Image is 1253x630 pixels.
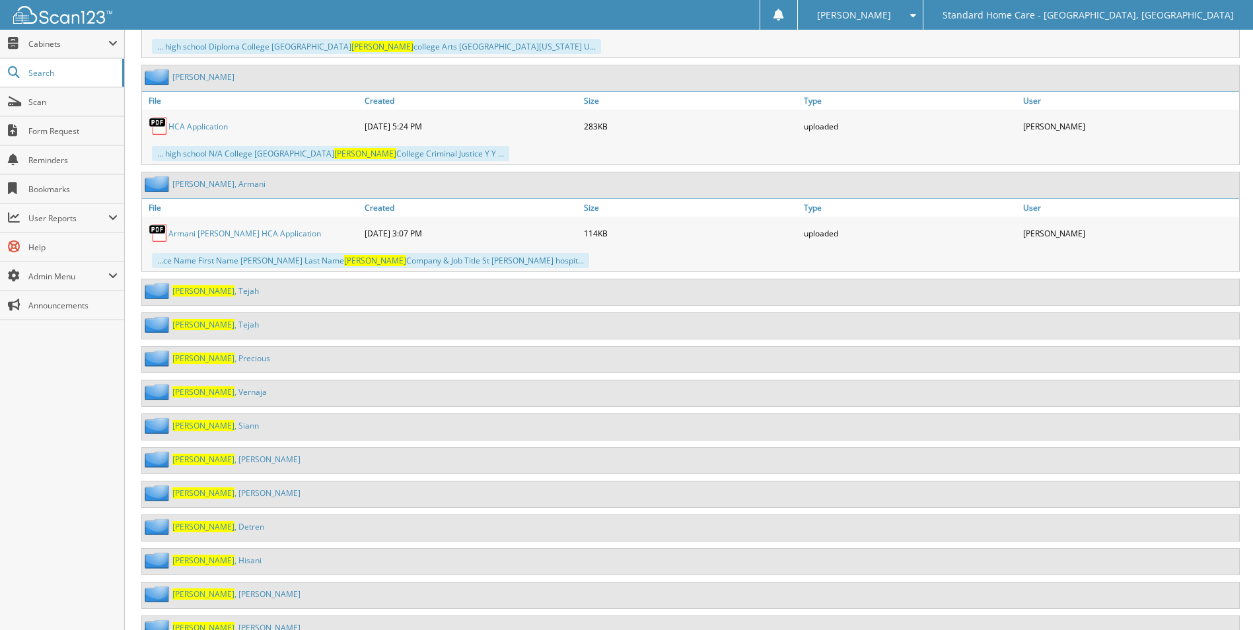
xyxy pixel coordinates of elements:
img: folder2.png [145,586,172,602]
a: Created [361,199,581,217]
span: Reminders [28,155,118,166]
div: 114KB [581,220,800,246]
img: folder2.png [145,384,172,400]
div: ... high school N/A College [GEOGRAPHIC_DATA] College Criminal Justice Y Y ... [152,146,509,161]
span: [PERSON_NAME] [172,420,234,431]
a: User [1020,199,1239,217]
span: [PERSON_NAME] [334,148,396,159]
a: [PERSON_NAME], Armani [172,178,266,190]
div: [PERSON_NAME] [1020,220,1239,246]
span: Admin Menu [28,271,108,282]
a: [PERSON_NAME], [PERSON_NAME] [172,588,301,600]
span: Form Request [28,125,118,137]
span: [PERSON_NAME] [351,41,413,52]
img: folder2.png [145,316,172,333]
a: Size [581,199,800,217]
img: folder2.png [145,518,172,535]
img: folder2.png [145,552,172,569]
a: [PERSON_NAME], Tejah [172,285,259,297]
span: User Reports [28,213,108,224]
span: [PERSON_NAME] [172,319,234,330]
a: User [1020,92,1239,110]
div: ...ce Name First Name [PERSON_NAME] Last Name Company & Job Title St [PERSON_NAME] hospit... [152,253,589,268]
img: folder2.png [145,176,172,192]
a: [PERSON_NAME], Tejah [172,319,259,330]
a: File [142,199,361,217]
a: Type [801,92,1020,110]
iframe: Chat Widget [1187,567,1253,630]
span: [PERSON_NAME] [172,588,234,600]
img: folder2.png [145,69,172,85]
div: uploaded [801,220,1020,246]
a: Armani [PERSON_NAME] HCA Application [168,228,321,239]
div: uploaded [801,113,1020,139]
span: [PERSON_NAME] [172,487,234,499]
a: [PERSON_NAME], Siann [172,420,259,431]
img: folder2.png [145,350,172,367]
img: folder2.png [145,417,172,434]
a: [PERSON_NAME] [172,71,234,83]
a: Created [361,92,581,110]
img: folder2.png [145,485,172,501]
span: Announcements [28,300,118,311]
a: [PERSON_NAME], Hisani [172,555,262,566]
a: File [142,92,361,110]
span: [PERSON_NAME] [817,11,891,19]
span: [PERSON_NAME] [172,285,234,297]
span: [PERSON_NAME] [172,555,234,566]
div: [DATE] 5:24 PM [361,113,581,139]
div: [DATE] 3:07 PM [361,220,581,246]
div: [PERSON_NAME] [1020,113,1239,139]
span: [PERSON_NAME] [172,353,234,364]
a: Type [801,199,1020,217]
img: scan123-logo-white.svg [13,6,112,24]
a: [PERSON_NAME], Precious [172,353,270,364]
span: [PERSON_NAME] [172,454,234,465]
img: folder2.png [145,451,172,468]
div: 283KB [581,113,800,139]
a: [PERSON_NAME], Vernaja [172,386,267,398]
span: [PERSON_NAME] [344,255,406,266]
span: Search [28,67,116,79]
span: [PERSON_NAME] [172,386,234,398]
span: Bookmarks [28,184,118,195]
img: PDF.png [149,116,168,136]
div: ... high school Diploma College [GEOGRAPHIC_DATA] college Arts [GEOGRAPHIC_DATA][US_STATE] U... [152,39,601,54]
a: HCA Application [168,121,228,132]
img: PDF.png [149,223,168,243]
span: Scan [28,96,118,108]
span: Help [28,242,118,253]
a: [PERSON_NAME], Detren [172,521,264,532]
img: folder2.png [145,283,172,299]
a: [PERSON_NAME], [PERSON_NAME] [172,487,301,499]
span: Cabinets [28,38,108,50]
span: Standard Home Care - [GEOGRAPHIC_DATA], [GEOGRAPHIC_DATA] [943,11,1234,19]
a: [PERSON_NAME], [PERSON_NAME] [172,454,301,465]
span: [PERSON_NAME] [172,521,234,532]
a: Size [581,92,800,110]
